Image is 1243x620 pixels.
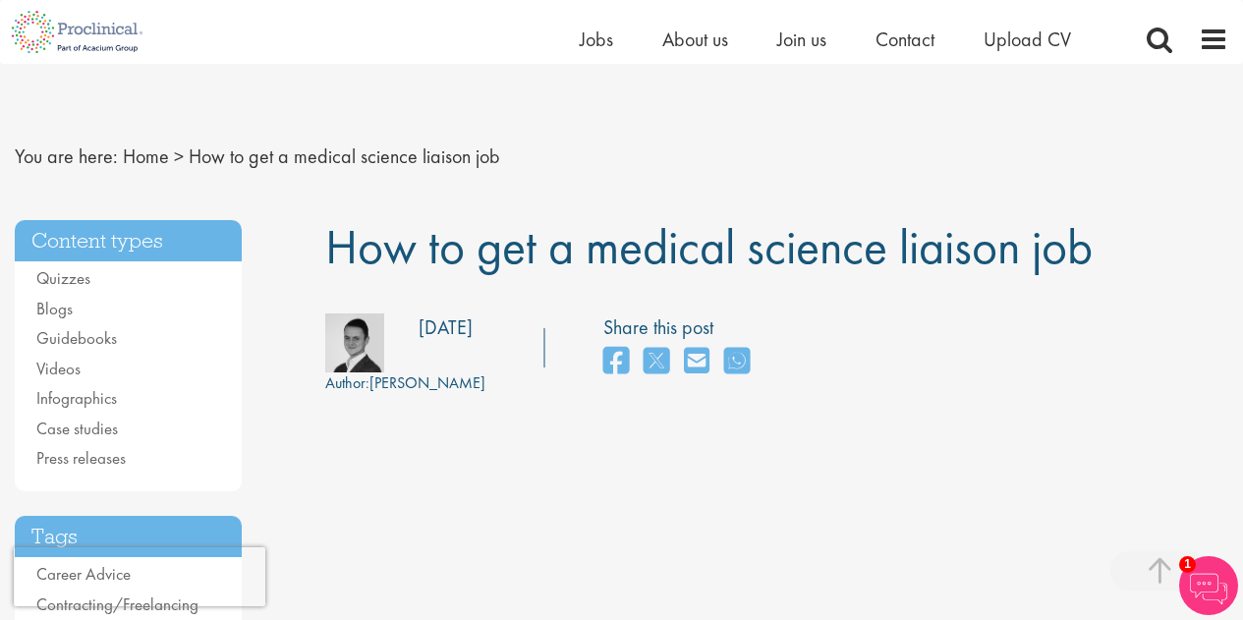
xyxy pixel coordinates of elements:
[984,27,1071,52] a: Upload CV
[876,27,934,52] a: Contact
[325,372,369,393] span: Author:
[580,27,613,52] a: Jobs
[684,341,709,383] a: share on email
[419,313,473,342] div: [DATE]
[1179,556,1238,615] img: Chatbot
[724,341,750,383] a: share on whats app
[123,143,169,169] a: breadcrumb link
[603,313,760,342] label: Share this post
[14,547,265,606] iframe: reCAPTCHA
[644,341,669,383] a: share on twitter
[36,358,81,379] a: Videos
[15,220,242,262] h3: Content types
[36,593,198,615] a: Contracting/Freelancing
[36,418,118,439] a: Case studies
[36,447,126,469] a: Press releases
[662,27,728,52] a: About us
[777,27,826,52] a: Join us
[1179,556,1196,573] span: 1
[36,298,73,319] a: Blogs
[325,372,485,395] div: [PERSON_NAME]
[603,341,629,383] a: share on facebook
[15,143,118,169] span: You are here:
[36,387,117,409] a: Infographics
[189,143,500,169] span: How to get a medical science liaison job
[174,143,184,169] span: >
[325,313,384,372] img: bdc0b4ec-42d7-4011-3777-08d5c2039240
[325,215,1093,278] span: How to get a medical science liaison job
[36,327,117,349] a: Guidebooks
[15,516,242,558] h3: Tags
[36,267,90,289] a: Quizzes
